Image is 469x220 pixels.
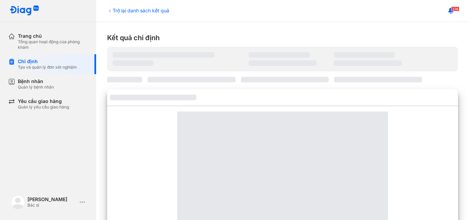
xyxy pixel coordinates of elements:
img: logo [11,195,25,209]
div: Quản lý yêu cầu giao hàng [18,104,69,110]
span: 336 [451,7,459,11]
div: Kết quả chỉ định [107,33,458,43]
div: Bác sĩ [27,202,77,208]
div: Chỉ định [18,58,77,65]
div: Quản lý bệnh nhân [18,84,54,90]
div: Trang chủ [18,33,88,39]
div: Trở lại danh sách kết quả [107,7,169,14]
div: Yêu cầu giao hàng [18,98,69,104]
div: [PERSON_NAME] [27,196,77,202]
div: Tạo và quản lý đơn xét nghiệm [18,65,77,70]
div: Bệnh nhân [18,78,54,84]
img: logo [10,5,39,16]
div: Tổng quan hoạt động của phòng khám [18,39,88,50]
